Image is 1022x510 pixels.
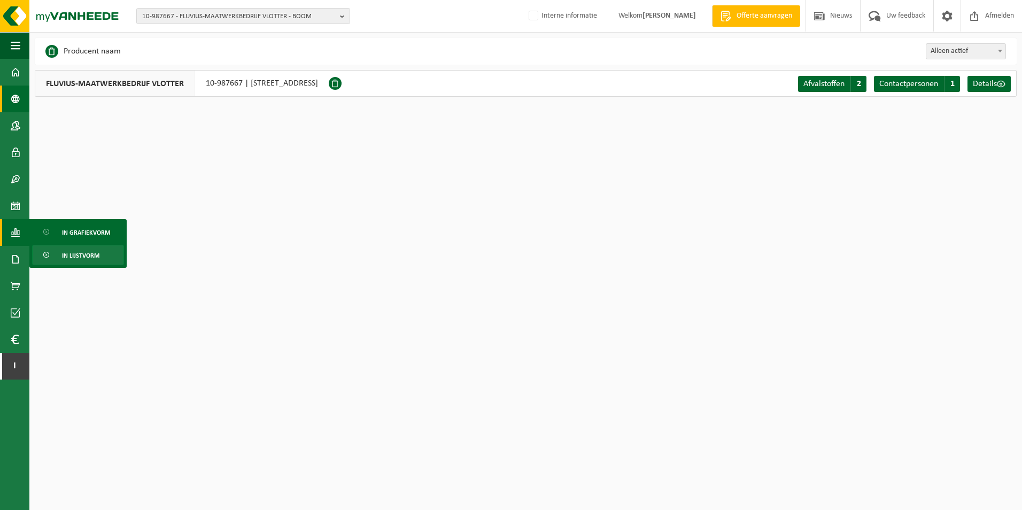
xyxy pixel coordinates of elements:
a: Afvalstoffen 2 [798,76,866,92]
span: Afvalstoffen [803,80,845,88]
span: FLUVIUS-MAATWERKBEDRIJF VLOTTER [35,71,195,96]
span: 10-987667 - FLUVIUS-MAATWERKBEDRIJF VLOTTER - BOOM [142,9,336,25]
a: Contactpersonen 1 [874,76,960,92]
span: In grafiekvorm [62,222,110,243]
strong: [PERSON_NAME] [642,12,696,20]
span: Contactpersonen [879,80,938,88]
label: Interne informatie [527,8,597,24]
span: 1 [944,76,960,92]
span: Alleen actief [926,44,1005,59]
span: Alleen actief [926,43,1006,59]
span: I [11,353,19,380]
a: Details [967,76,1011,92]
span: Offerte aanvragen [734,11,795,21]
a: In grafiekvorm [32,222,124,242]
span: In lijstvorm [62,245,99,266]
div: 10-987667 | [STREET_ADDRESS] [35,70,329,97]
span: Details [973,80,997,88]
span: 2 [850,76,866,92]
a: In lijstvorm [32,245,124,265]
li: Producent naam [45,43,121,59]
a: Offerte aanvragen [712,5,800,27]
button: 10-987667 - FLUVIUS-MAATWERKBEDRIJF VLOTTER - BOOM [136,8,350,24]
